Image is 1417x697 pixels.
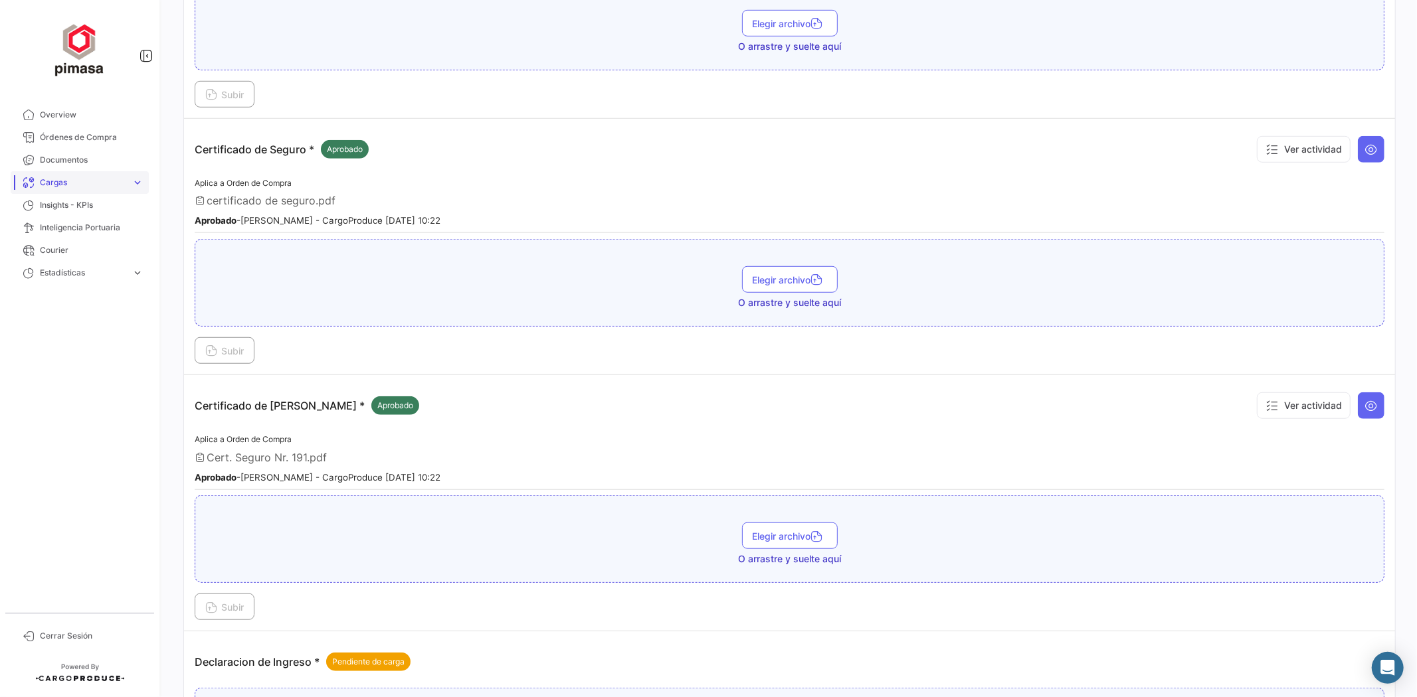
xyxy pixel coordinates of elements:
[11,216,149,239] a: Inteligencia Portuaria
[40,630,143,642] span: Cerrar Sesión
[195,472,236,483] b: Aprobado
[753,18,827,29] span: Elegir archivo
[47,16,113,82] img: ff117959-d04a-4809-8d46-49844dc85631.png
[195,593,254,620] button: Subir
[742,10,838,37] button: Elegir archivo
[332,656,405,668] span: Pendiente de carga
[11,149,149,171] a: Documentos
[11,104,149,126] a: Overview
[195,215,236,226] b: Aprobado
[11,126,149,149] a: Órdenes de Compra
[1257,136,1351,163] button: Ver actividad
[207,451,327,464] span: Cert. Seguro Nr. 191.pdf
[742,522,838,549] button: Elegir archivo
[195,472,440,483] small: - [PERSON_NAME] - CargoProduce [DATE] 10:22
[207,194,335,207] span: certificado de seguro.pdf
[195,81,254,108] button: Subir
[195,434,292,444] span: Aplica a Orden de Compra
[738,296,841,309] span: O arrastre y suelte aquí
[327,143,363,155] span: Aprobado
[195,215,440,226] small: - [PERSON_NAME] - CargoProduce [DATE] 10:22
[40,109,143,121] span: Overview
[40,244,143,256] span: Courier
[753,530,827,542] span: Elegir archivo
[11,239,149,262] a: Courier
[1372,652,1404,684] div: Abrir Intercom Messenger
[195,178,292,188] span: Aplica a Orden de Compra
[753,274,827,285] span: Elegir archivo
[205,89,244,100] span: Subir
[738,552,841,566] span: O arrastre y suelte aquí
[205,345,244,356] span: Subir
[40,131,143,143] span: Órdenes de Compra
[132,177,143,189] span: expand_more
[195,396,419,415] p: Certificado de [PERSON_NAME] *
[40,222,143,234] span: Inteligencia Portuaria
[40,199,143,211] span: Insights - KPIs
[195,653,411,671] p: Declaracion de Ingreso *
[205,601,244,613] span: Subir
[738,40,841,53] span: O arrastre y suelte aquí
[742,266,838,293] button: Elegir archivo
[195,140,369,159] p: Certificado de Seguro *
[40,177,126,189] span: Cargas
[377,400,413,412] span: Aprobado
[132,267,143,279] span: expand_more
[195,337,254,364] button: Subir
[40,154,143,166] span: Documentos
[11,194,149,216] a: Insights - KPIs
[40,267,126,279] span: Estadísticas
[1257,392,1351,419] button: Ver actividad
